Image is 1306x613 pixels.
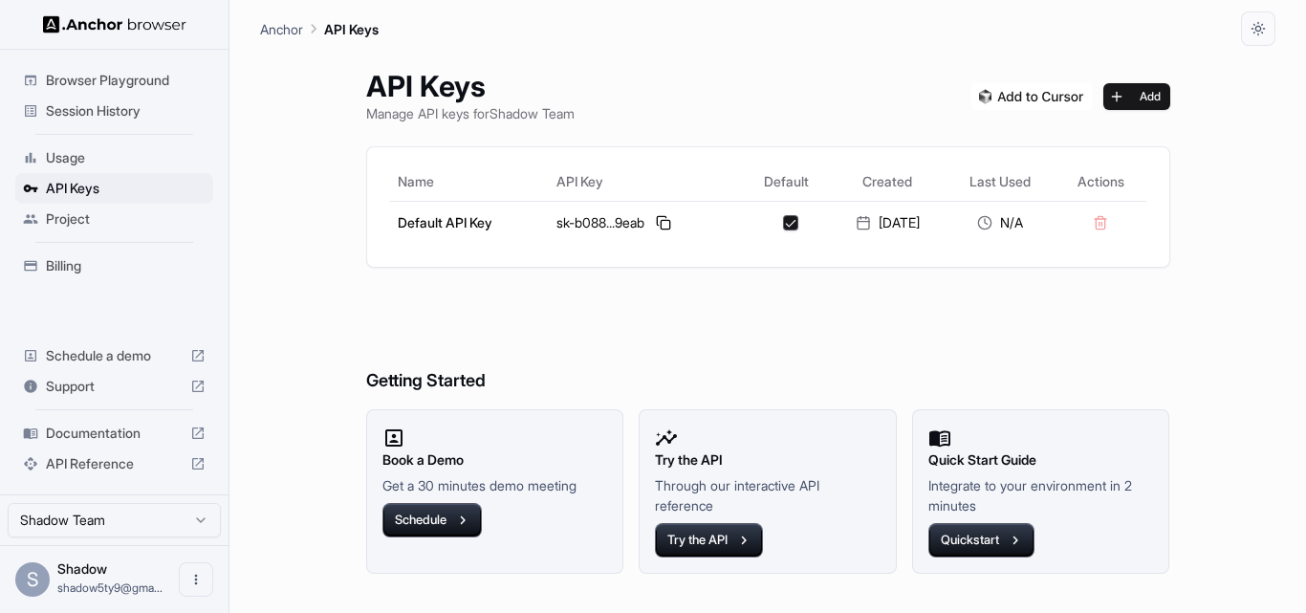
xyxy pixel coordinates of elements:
td: Default API Key [390,201,550,244]
nav: breadcrumb [260,18,379,39]
div: Session History [15,96,213,126]
span: Session History [46,101,206,120]
th: Last Used [945,163,1056,201]
span: Shadow [57,560,107,577]
div: API Keys [15,173,213,204]
div: Documentation [15,418,213,449]
div: API Reference [15,449,213,479]
p: Anchor [260,19,303,39]
h2: Quick Start Guide [928,449,1154,471]
p: Manage API keys for Shadow Team [366,103,575,123]
button: Try the API [655,523,763,558]
img: Add anchorbrowser MCP server to Cursor [971,83,1092,110]
p: Integrate to your environment in 2 minutes [928,475,1154,515]
th: Created [830,163,945,201]
div: sk-b088...9eab [556,211,735,234]
h2: Try the API [655,449,881,471]
button: Open menu [179,562,213,597]
h2: Book a Demo [382,449,608,471]
div: [DATE] [838,213,937,232]
div: Browser Playground [15,65,213,96]
button: Quickstart [928,523,1034,558]
button: Copy API key [652,211,675,234]
th: Default [743,163,830,201]
th: Name [390,163,550,201]
span: Support [46,377,183,396]
span: Documentation [46,424,183,443]
div: Billing [15,251,213,281]
th: API Key [549,163,743,201]
div: N/A [952,213,1048,232]
span: shadow5ty9@gmail.com [57,580,163,595]
div: Usage [15,142,213,173]
span: Project [46,209,206,229]
span: Browser Playground [46,71,206,90]
button: Add [1103,83,1170,110]
div: Support [15,371,213,402]
p: Through our interactive API reference [655,475,881,515]
div: Schedule a demo [15,340,213,371]
span: Schedule a demo [46,346,183,365]
img: Anchor Logo [43,15,186,33]
p: Get a 30 minutes demo meeting [382,475,608,495]
span: API Reference [46,454,183,473]
span: API Keys [46,179,206,198]
th: Actions [1056,163,1145,201]
span: Billing [46,256,206,275]
span: Usage [46,148,206,167]
div: Project [15,204,213,234]
p: API Keys [324,19,379,39]
button: Schedule [382,503,482,537]
h1: API Keys [366,69,575,103]
h6: Getting Started [366,291,1170,395]
div: S [15,562,50,597]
